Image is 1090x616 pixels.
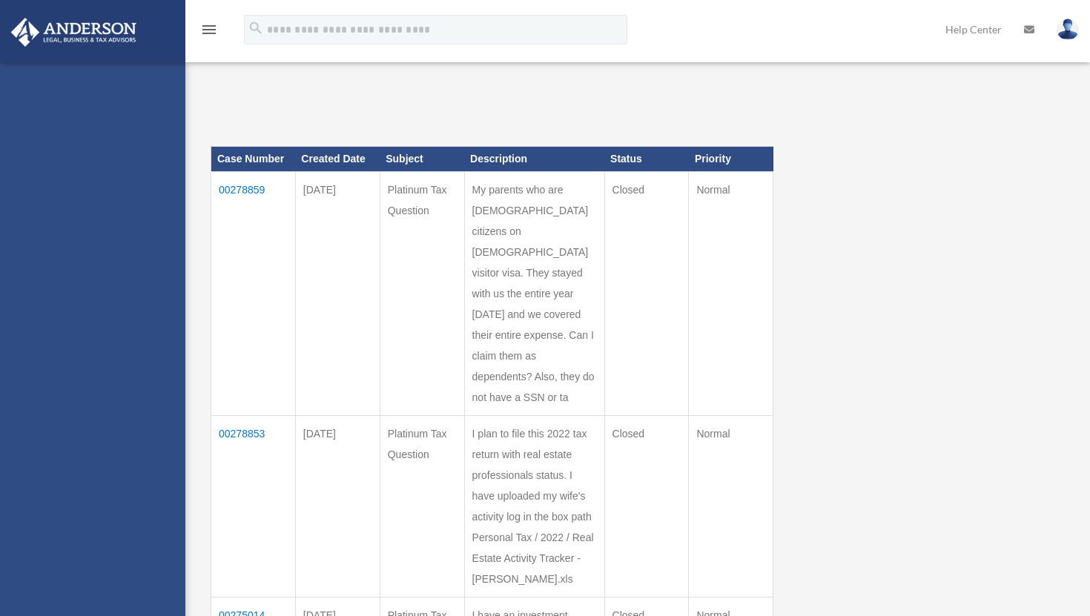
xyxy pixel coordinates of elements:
[7,18,141,47] img: Anderson Advisors Platinum Portal
[464,147,604,172] th: Description
[295,147,380,172] th: Created Date
[689,147,773,172] th: Priority
[464,416,604,597] td: I plan to file this 2022 tax return with real estate professionals status. I have uploaded my wif...
[604,147,689,172] th: Status
[1057,19,1079,40] img: User Pic
[211,172,296,416] td: 00278859
[689,416,773,597] td: Normal
[380,147,464,172] th: Subject
[248,20,264,36] i: search
[604,416,689,597] td: Closed
[380,172,464,416] td: Platinum Tax Question
[200,26,218,39] a: menu
[464,172,604,416] td: My parents who are [DEMOGRAPHIC_DATA] citizens on [DEMOGRAPHIC_DATA] visitor visa. They stayed wi...
[689,172,773,416] td: Normal
[200,21,218,39] i: menu
[211,416,296,597] td: 00278853
[380,416,464,597] td: Platinum Tax Question
[295,416,380,597] td: [DATE]
[604,172,689,416] td: Closed
[211,147,296,172] th: Case Number
[295,172,380,416] td: [DATE]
